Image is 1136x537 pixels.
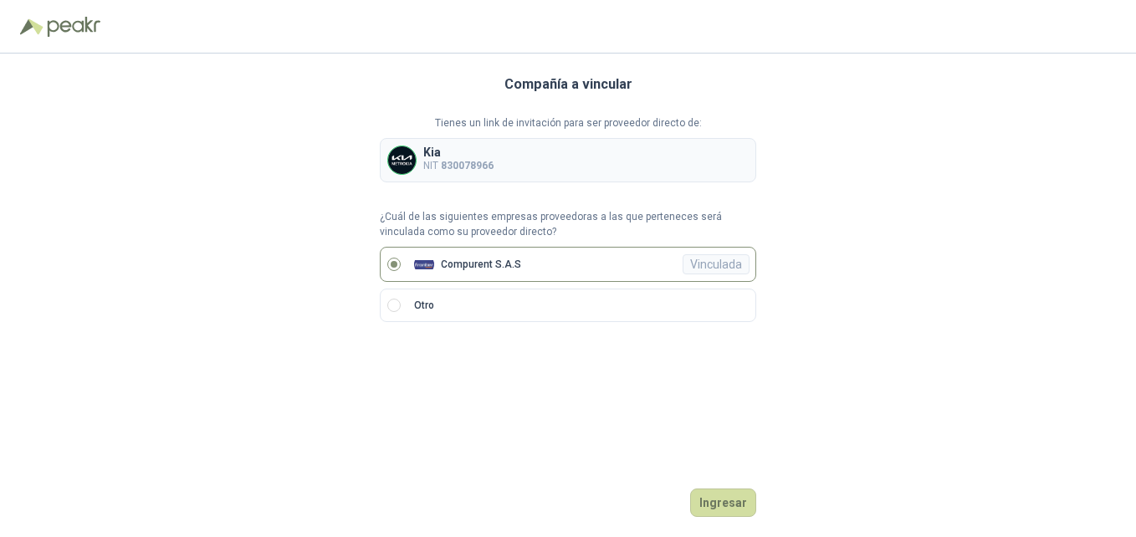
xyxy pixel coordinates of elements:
[414,298,434,314] p: Otro
[423,158,494,174] p: NIT
[20,18,43,35] img: Logo
[441,160,494,171] b: 830078966
[414,254,434,274] img: Company Logo
[380,115,756,131] p: Tienes un link de invitación para ser proveedor directo de:
[683,254,750,274] div: Vinculada
[441,259,521,269] p: Compurent S.A.S
[47,17,100,37] img: Peakr
[380,209,756,241] p: ¿Cuál de las siguientes empresas proveedoras a las que perteneces será vinculada como su proveedo...
[504,74,632,95] h3: Compañía a vincular
[388,146,416,174] img: Company Logo
[423,146,494,158] p: Kia
[690,488,756,517] button: Ingresar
